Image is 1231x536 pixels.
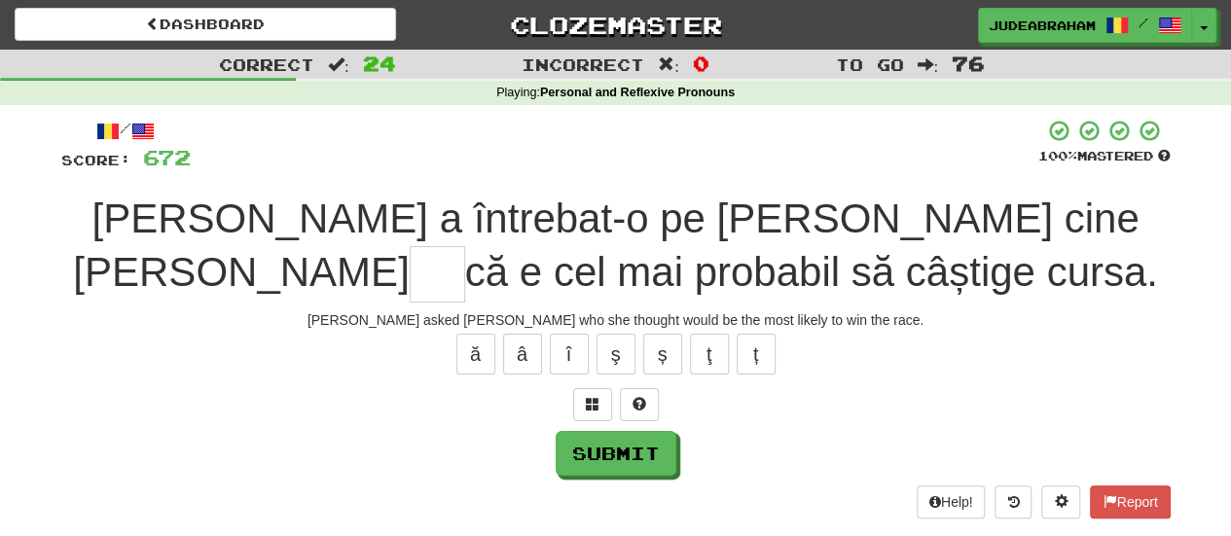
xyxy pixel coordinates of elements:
button: Report [1090,485,1170,518]
span: [PERSON_NAME] a întrebat-o pe [PERSON_NAME] cine [PERSON_NAME] [73,196,1139,295]
span: 100 % [1038,148,1077,163]
span: judeabraham [989,17,1096,34]
button: Submit [556,431,676,476]
span: / [1139,16,1148,29]
span: To go [835,54,903,74]
button: Help! [917,485,986,518]
span: : [658,56,679,73]
span: 24 [363,52,396,75]
a: Dashboard [15,8,396,41]
button: Switch sentence to multiple choice alt+p [573,388,612,421]
a: judeabraham / [978,8,1192,43]
div: [PERSON_NAME] asked [PERSON_NAME] who she thought would be the most likely to win the race. [61,310,1171,330]
button: ă [456,334,495,375]
button: ț [737,334,776,375]
span: 76 [952,52,985,75]
span: : [328,56,349,73]
button: î [550,334,589,375]
div: / [61,119,191,143]
button: Single letter hint - you only get 1 per sentence and score half the points! alt+h [620,388,659,421]
button: â [503,334,542,375]
span: 672 [143,145,191,169]
button: Round history (alt+y) [995,485,1032,518]
span: Correct [219,54,314,74]
span: Incorrect [522,54,644,74]
span: Score: [61,152,131,168]
div: Mastered [1038,148,1171,165]
button: ș [643,334,682,375]
button: ş [597,334,635,375]
span: 0 [693,52,709,75]
strong: Personal and Reflexive Pronouns [540,86,735,99]
span: : [917,56,938,73]
span: că e cel mai probabil să câștige cursa. [465,249,1158,295]
a: Clozemaster [425,8,807,42]
button: ţ [690,334,729,375]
